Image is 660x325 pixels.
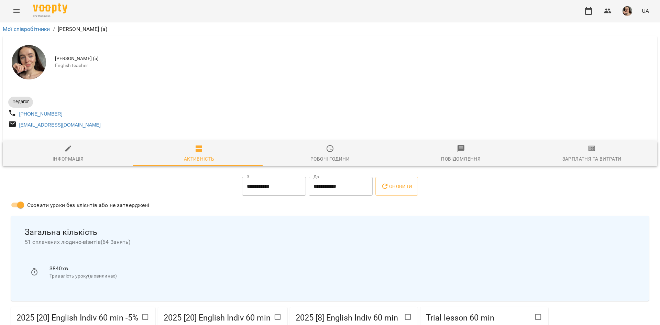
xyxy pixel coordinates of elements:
[33,14,67,19] span: For Business
[55,62,652,69] span: English teacher
[27,201,150,209] span: Сховати уроки без клієнтів або не затверджені
[381,182,412,191] span: Оновити
[164,313,271,323] span: 2025 [20] English Indiv 60 min
[16,313,138,323] span: 2025 [20] English Indiv 60 min -5%
[49,264,630,273] p: 3840 хв.
[3,26,50,32] a: Мої співробітники
[184,155,214,163] div: Активність
[3,25,657,33] nav: breadcrumb
[33,3,67,13] img: Voopty Logo
[642,7,649,14] span: UA
[53,155,84,163] div: Інформація
[562,155,621,163] div: Зарплатня та Витрати
[19,111,63,117] a: [PHONE_NUMBER]
[49,273,630,280] p: Тривалість уроку(в хвилинах)
[623,6,632,16] img: aaa0aa5797c5ce11638e7aad685b53dd.jpeg
[19,122,101,128] a: [EMAIL_ADDRESS][DOMAIN_NAME]
[441,155,481,163] div: Повідомлення
[296,313,401,323] span: 2025 [8] English Indiv 60 min
[12,45,46,79] img: Крикун Анна (а)
[25,227,635,238] span: Загальна кількість
[639,4,652,17] button: UA
[310,155,350,163] div: Робочі години
[55,55,652,62] span: [PERSON_NAME] (а)
[375,177,418,196] button: Оновити
[426,313,531,323] span: Trial lesson 60 min
[25,238,635,246] span: 51 сплачених людино-візитів ( 64 Занять )
[58,25,108,33] p: [PERSON_NAME] (а)
[53,25,55,33] li: /
[8,99,33,105] span: Педагог
[8,3,25,19] button: Menu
